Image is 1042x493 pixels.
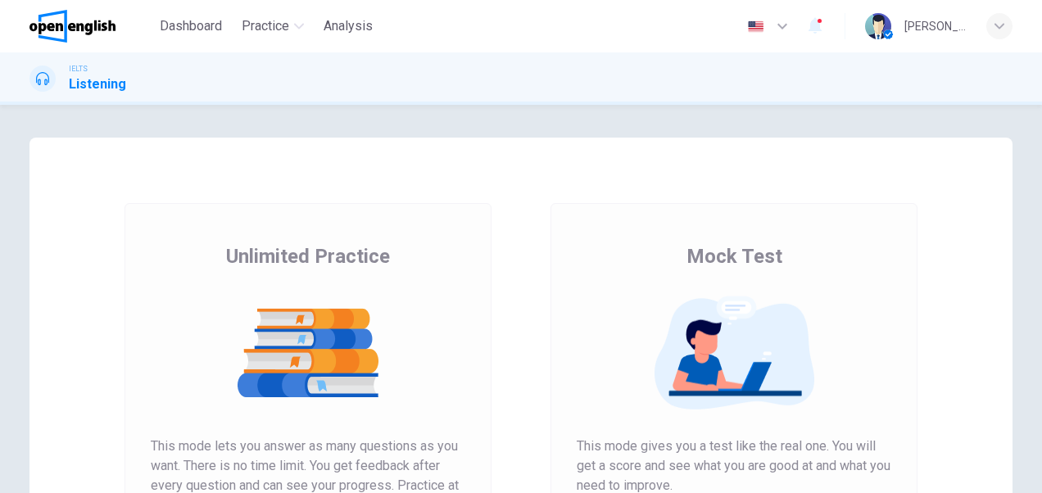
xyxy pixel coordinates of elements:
button: Analysis [317,11,379,41]
img: Profile picture [865,13,891,39]
span: IELTS [69,63,88,75]
span: Mock Test [686,243,782,269]
div: [PERSON_NAME] [904,16,967,36]
span: Dashboard [160,16,222,36]
h1: Listening [69,75,126,94]
span: Practice [242,16,289,36]
button: Dashboard [153,11,229,41]
span: Analysis [324,16,373,36]
button: Practice [235,11,310,41]
span: Unlimited Practice [226,243,390,269]
img: OpenEnglish logo [29,10,116,43]
img: en [745,20,766,33]
a: OpenEnglish logo [29,10,153,43]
